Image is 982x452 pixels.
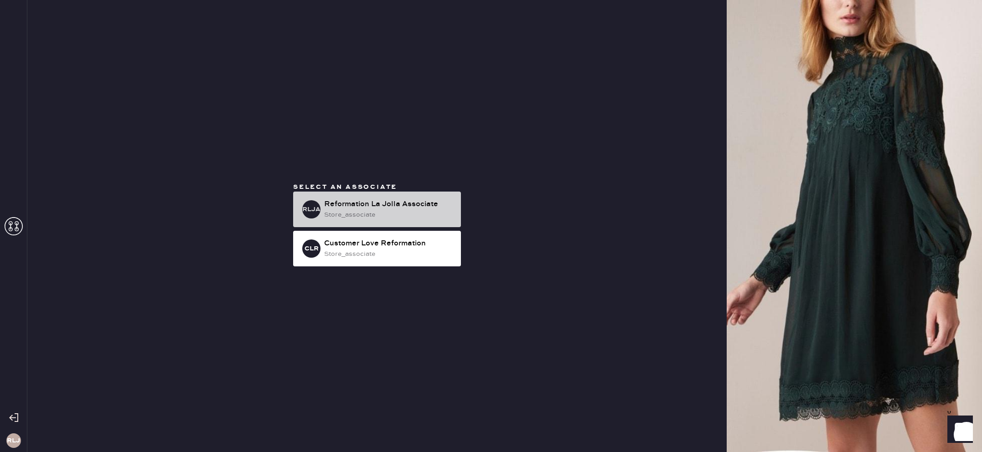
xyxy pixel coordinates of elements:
[305,245,319,252] h3: CLR
[293,183,397,191] span: Select an associate
[324,210,454,220] div: store_associate
[324,249,454,259] div: store_associate
[7,437,20,444] h3: RLJ
[324,199,454,210] div: Reformation La Jolla Associate
[302,206,320,213] h3: RLJA
[939,411,978,450] iframe: Front Chat
[324,238,454,249] div: Customer Love Reformation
